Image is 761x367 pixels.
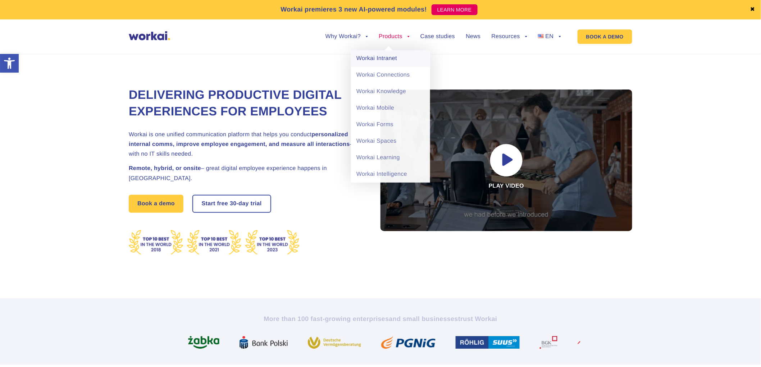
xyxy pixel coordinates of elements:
[351,150,430,166] a: Workai Learning
[193,196,270,212] a: Start free30-daytrial
[129,164,363,183] h2: – great digital employee experience happens in [GEOGRAPHIC_DATA].
[466,34,480,40] a: News
[380,90,632,231] div: Play video
[432,4,478,15] a: LEARN MORE
[129,165,201,171] strong: Remote, hybrid, or onsite
[750,7,755,13] a: ✖
[351,100,430,116] a: Workai Mobile
[379,34,410,40] a: Products
[129,195,183,213] a: Book a demo
[492,34,527,40] a: Resources
[389,315,458,322] i: and small businesses
[420,34,455,40] a: Case studies
[578,29,632,44] a: BOOK A DEMO
[546,33,554,40] span: EN
[181,315,580,323] h2: More than 100 fast-growing enterprises trust Workai
[351,116,430,133] a: Workai Forms
[325,34,368,40] a: Why Workai?
[230,201,249,207] i: 30-day
[351,166,430,183] a: Workai Intelligence
[351,67,430,83] a: Workai Connections
[351,133,430,150] a: Workai Spaces
[351,50,430,67] a: Workai Intranet
[351,83,430,100] a: Workai Knowledge
[129,130,363,159] h2: Workai is one unified communication platform that helps you conduct – with no IT skills needed.
[281,5,427,14] p: Workai premieres 3 new AI-powered modules!
[129,87,363,120] h1: Delivering Productive Digital Experiences for Employees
